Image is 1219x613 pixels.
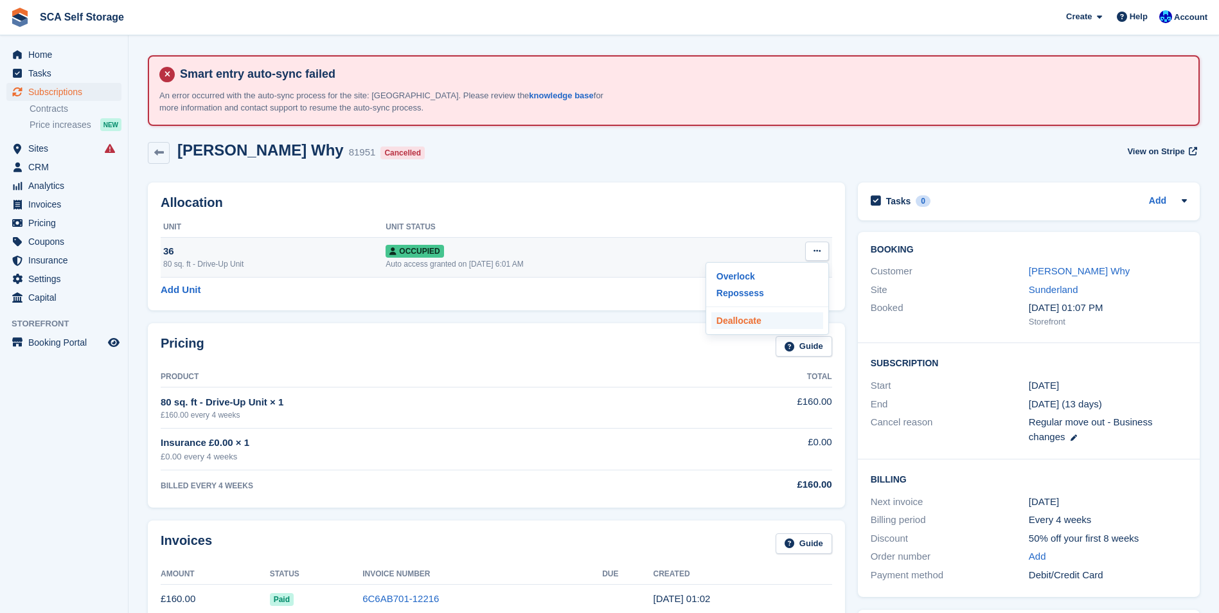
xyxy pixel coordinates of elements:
h2: Tasks [886,195,911,207]
img: Kelly Neesham [1159,10,1172,23]
a: View on Stripe [1122,141,1200,163]
th: Created [653,564,832,585]
span: Capital [28,289,105,306]
a: knowledge base [529,91,593,100]
span: Insurance [28,251,105,269]
a: menu [6,83,121,101]
span: Paid [270,593,294,606]
div: 80 sq. ft - Drive-Up Unit × 1 [161,395,684,410]
div: End [871,397,1029,412]
a: menu [6,64,121,82]
div: Insurance £0.00 × 1 [161,436,684,450]
div: [DATE] [1029,495,1187,510]
div: Site [871,283,1029,298]
a: menu [6,233,121,251]
a: Preview store [106,335,121,350]
th: Unit Status [386,217,759,238]
div: £160.00 every 4 weeks [161,409,684,421]
a: Add Unit [161,283,200,298]
a: Deallocate [711,312,823,329]
div: £0.00 every 4 weeks [161,450,684,463]
div: Debit/Credit Card [1029,568,1187,583]
div: Payment method [871,568,1029,583]
span: Subscriptions [28,83,105,101]
a: Guide [776,336,832,357]
a: Sunderland [1029,284,1078,295]
a: menu [6,177,121,195]
div: BILLED EVERY 4 WEEKS [161,480,684,492]
th: Due [602,564,653,585]
div: [DATE] 01:07 PM [1029,301,1187,315]
h2: Subscription [871,356,1187,369]
a: Add [1029,549,1046,564]
div: 81951 [349,145,376,160]
div: 36 [163,244,386,259]
div: Cancelled [380,147,425,159]
th: Total [684,367,832,387]
span: Analytics [28,177,105,195]
h2: Invoices [161,533,212,555]
div: Customer [871,264,1029,279]
span: Account [1174,11,1207,24]
a: SCA Self Storage [35,6,129,28]
a: menu [6,139,121,157]
span: Price increases [30,119,91,131]
span: CRM [28,158,105,176]
a: Contracts [30,103,121,115]
div: Billing period [871,513,1029,528]
a: 6C6AB701-12216 [362,593,439,604]
a: menu [6,214,121,232]
img: stora-icon-8386f47178a22dfd0bd8f6a31ec36ba5ce8667c1dd55bd0f319d3a0aa187defe.svg [10,8,30,27]
h2: Allocation [161,195,832,210]
span: [DATE] (13 days) [1029,398,1102,409]
a: Repossess [711,285,823,301]
a: menu [6,289,121,306]
span: Occupied [386,245,443,258]
div: 0 [916,195,930,207]
a: [PERSON_NAME] Why [1029,265,1130,276]
th: Unit [161,217,386,238]
div: £160.00 [684,477,832,492]
p: An error occurred with the auto-sync process for the site: [GEOGRAPHIC_DATA]. Please review the f... [159,89,609,114]
td: £0.00 [684,428,832,470]
time: 2025-04-17 00:00:00 UTC [1029,378,1059,393]
a: Add [1149,194,1166,209]
div: 80 sq. ft - Drive-Up Unit [163,258,386,270]
span: Home [28,46,105,64]
span: Settings [28,270,105,288]
h2: Booking [871,245,1187,255]
a: Overlock [711,268,823,285]
div: 50% off your first 8 weeks [1029,531,1187,546]
th: Amount [161,564,270,585]
div: NEW [100,118,121,131]
a: menu [6,251,121,269]
span: Storefront [12,317,128,330]
a: menu [6,46,121,64]
td: £160.00 [684,387,832,428]
span: Tasks [28,64,105,82]
span: Coupons [28,233,105,251]
div: Auto access granted on [DATE] 6:01 AM [386,258,759,270]
th: Invoice Number [362,564,602,585]
th: Status [270,564,363,585]
span: View on Stripe [1127,145,1184,158]
div: Every 4 weeks [1029,513,1187,528]
div: Discount [871,531,1029,546]
div: Booked [871,301,1029,328]
a: menu [6,158,121,176]
span: Create [1066,10,1092,23]
i: Smart entry sync failures have occurred [105,143,115,154]
span: Sites [28,139,105,157]
a: Price increases NEW [30,118,121,132]
span: Invoices [28,195,105,213]
a: menu [6,270,121,288]
span: Booking Portal [28,333,105,351]
div: Cancel reason [871,415,1029,444]
time: 2025-08-07 00:02:51 UTC [653,593,710,604]
a: menu [6,195,121,213]
span: Help [1130,10,1148,23]
a: menu [6,333,121,351]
